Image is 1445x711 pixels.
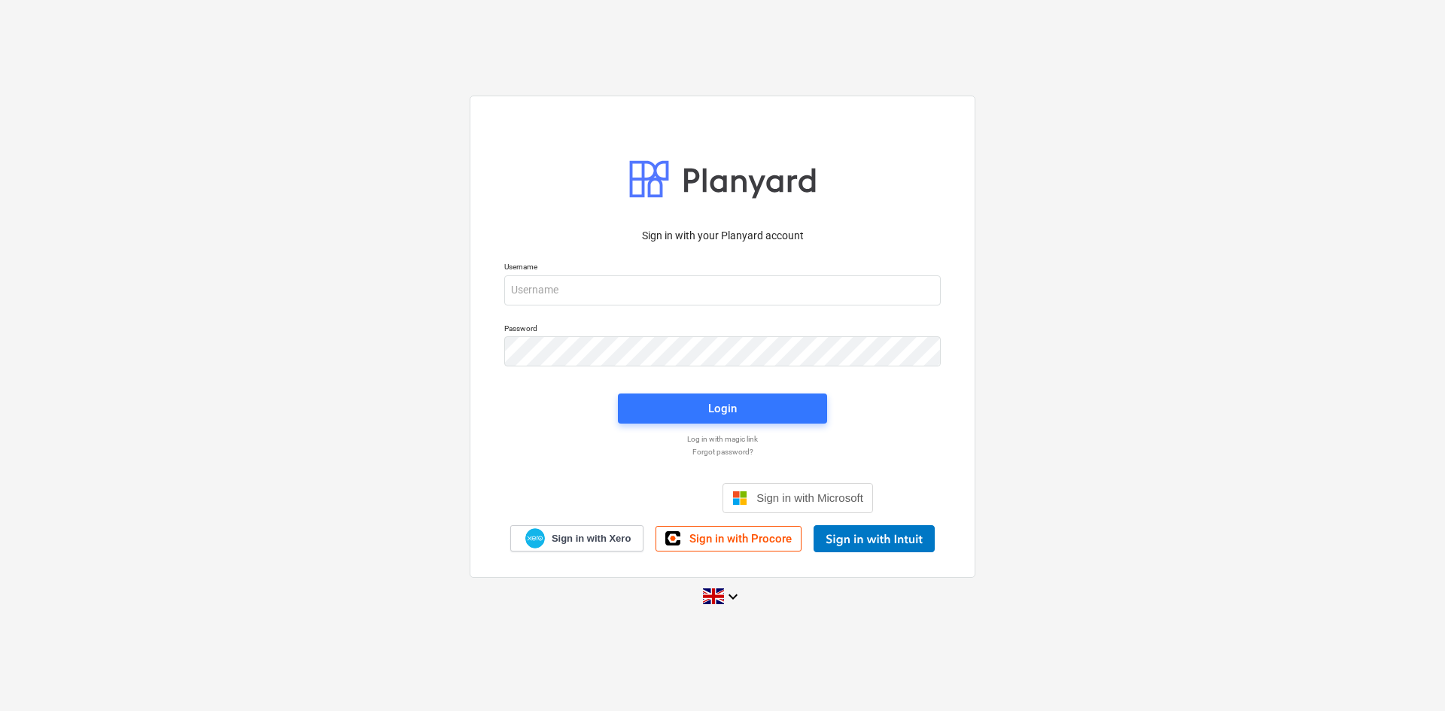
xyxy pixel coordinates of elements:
[564,482,718,515] iframe: Sign in with Google Button
[756,491,863,504] span: Sign in with Microsoft
[504,262,941,275] p: Username
[510,525,644,551] a: Sign in with Xero
[504,275,941,305] input: Username
[708,399,737,418] div: Login
[497,447,948,457] a: Forgot password?
[525,528,545,548] img: Xero logo
[724,588,742,606] i: keyboard_arrow_down
[732,491,747,506] img: Microsoft logo
[656,526,802,551] a: Sign in with Procore
[1370,639,1445,711] iframe: Chat Widget
[504,324,941,336] p: Password
[618,393,827,424] button: Login
[689,532,792,545] span: Sign in with Procore
[497,434,948,444] a: Log in with magic link
[552,532,631,545] span: Sign in with Xero
[504,228,941,244] p: Sign in with your Planyard account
